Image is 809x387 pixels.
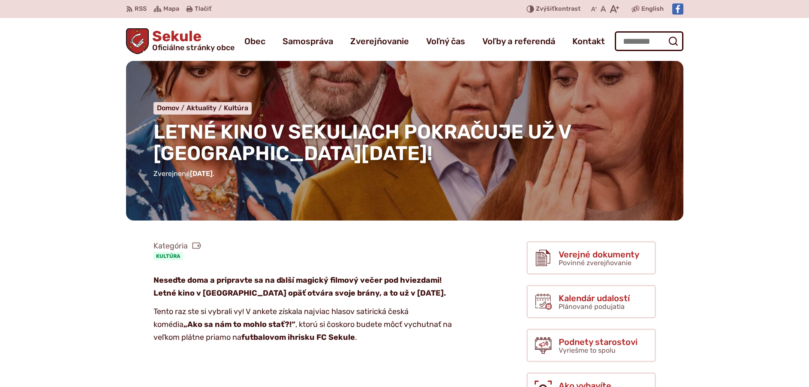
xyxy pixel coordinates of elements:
[152,44,235,51] span: Oficiálne stránky obce
[559,250,639,259] span: Verejné dokumenty
[526,241,656,275] a: Verejné dokumenty Povinné zverejňovanie
[559,302,625,311] span: Plánované podujatia
[572,29,605,53] a: Kontakt
[559,337,638,347] span: Podnety starostovi
[559,293,630,303] span: Kalendár udalostí
[153,252,183,260] a: Kultúra
[153,241,201,251] span: Kategória
[526,285,656,318] a: Kalendár udalostí Plánované podujatia
[426,29,465,53] a: Voľný čas
[186,104,224,112] a: Aktuality
[526,329,656,362] a: Podnety starostovi Vyriešme to spolu
[350,29,409,53] a: Zverejňovanie
[135,4,147,14] span: RSS
[153,120,571,166] span: LETNÉ KINO V SEKULIACH POKRAČUJE UŽ V [GEOGRAPHIC_DATA][DATE]!
[224,104,248,112] a: Kultúra
[153,168,656,179] p: Zverejnené .
[126,28,235,54] a: Logo Sekule, prejsť na domovskú stránku.
[153,275,446,298] strong: Neseďte doma a pripravte sa na ďalší magický filmový večer pod hviezdami! Letné kino v [GEOGRAPHI...
[536,6,580,13] span: kontrast
[559,346,616,354] span: Vyriešme to spolu
[244,29,265,53] a: Obec
[126,28,149,54] img: Prejsť na domovskú stránku
[241,333,355,342] strong: futbalovom ihrisku FC Sekule
[283,29,333,53] a: Samospráva
[157,104,179,112] span: Domov
[559,259,632,267] span: Povinné zverejňovanie
[672,3,683,15] img: Prejsť na Facebook stránku
[640,4,665,14] a: English
[149,29,235,51] span: Sekule
[183,320,295,329] strong: „Ako sa nám to mohlo stať?!“
[153,305,458,344] p: Tento raz ste si vybrali vy! V ankete získala najviac hlasov satirická česká komédia , ktorú si č...
[641,4,664,14] span: English
[195,6,211,13] span: Tlačiť
[190,169,213,178] span: [DATE]
[186,104,217,112] span: Aktuality
[482,29,555,53] a: Voľby a referendá
[157,104,186,112] a: Domov
[536,5,555,12] span: Zvýšiť
[163,4,179,14] span: Mapa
